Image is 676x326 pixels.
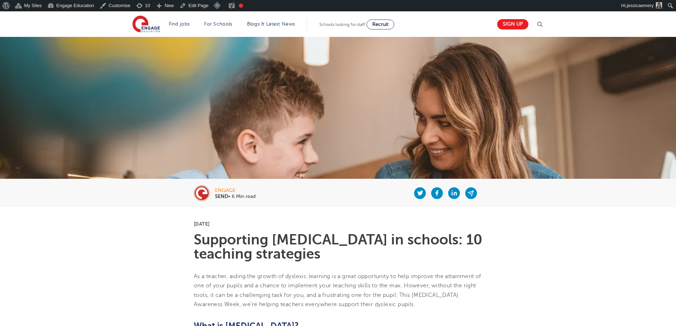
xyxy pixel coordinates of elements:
[247,21,295,27] a: Blogs & Latest News
[319,22,365,27] span: Schools looking for staff
[194,273,481,308] span: As a teacher, aiding the growth of dyslexic learning is a great opportunity to help improve the a...
[239,4,243,8] div: Focus keyphrase not set
[169,21,190,27] a: Find jobs
[204,21,232,27] a: For Schools
[215,194,255,199] p: • 6 Min read
[215,194,228,199] b: SEND
[194,221,482,226] p: [DATE]
[367,20,394,29] a: Recruit
[194,233,482,261] h1: Supporting [MEDICAL_DATA] in schools: 10 teaching strategies
[132,16,160,33] img: Engage Education
[372,22,389,27] span: Recruit
[627,3,654,8] span: jessicaemery
[497,19,528,29] a: Sign up
[215,188,255,193] div: engage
